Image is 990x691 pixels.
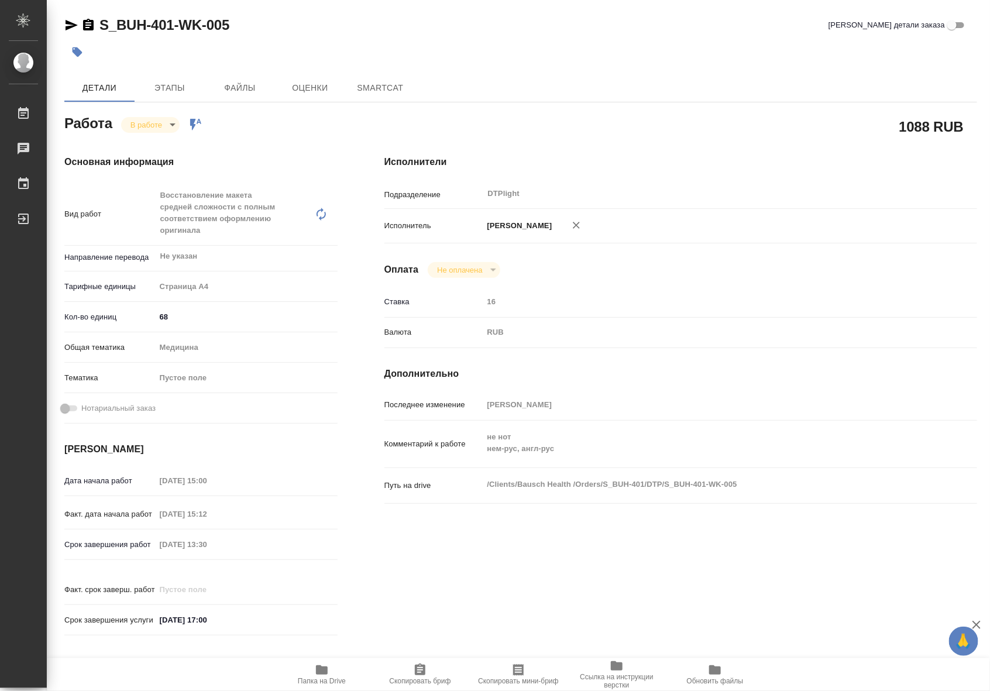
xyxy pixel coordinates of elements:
button: Не оплачена [434,265,486,275]
p: Общая тематика [64,342,156,353]
a: S_BUH-401-WK-005 [99,17,229,33]
button: Скопировать ссылку для ЯМессенджера [64,18,78,32]
h2: Работа [64,112,112,133]
h4: Дополнительно [384,367,977,381]
span: Папка на Drive [298,677,346,685]
button: Папка на Drive [273,658,371,691]
p: Вид работ [64,208,156,220]
p: Подразделение [384,189,483,201]
span: [PERSON_NAME] детали заказа [829,19,945,31]
p: Факт. срок заверш. работ [64,584,156,596]
span: SmartCat [352,81,408,95]
h2: 1088 RUB [899,116,964,136]
h4: Исполнители [384,155,977,169]
span: Детали [71,81,128,95]
p: Тематика [64,372,156,384]
input: Пустое поле [156,506,258,522]
button: Удалить исполнителя [563,212,589,238]
textarea: /Clients/Bausch Health /Orders/S_BUH-401/DTP/S_BUH-401-WK-005 [483,475,928,494]
span: Этапы [142,81,198,95]
button: Добавить тэг [64,39,90,65]
p: Кол-во единиц [64,311,156,323]
span: Нотариальный заказ [81,403,156,414]
input: ✎ Введи что-нибудь [156,611,258,628]
p: Срок завершения услуги [64,614,156,626]
h4: [PERSON_NAME] [64,442,338,456]
span: Оценки [282,81,338,95]
input: Пустое поле [483,293,928,310]
div: RUB [483,322,928,342]
h4: Оплата [384,263,419,277]
div: В работе [428,262,500,278]
p: Путь на drive [384,480,483,491]
button: Скопировать бриф [371,658,469,691]
input: Пустое поле [156,581,258,598]
span: Ссылка на инструкции верстки [575,673,659,689]
p: Исполнитель [384,220,483,232]
div: Медицина [156,338,338,357]
p: Тарифные единицы [64,281,156,293]
input: Пустое поле [483,396,928,413]
input: ✎ Введи что-нибудь [156,308,338,325]
button: Скопировать ссылку [81,18,95,32]
div: В работе [121,117,180,133]
p: Направление перевода [64,252,156,263]
span: Скопировать мини-бриф [478,677,558,685]
span: Обновить файлы [687,677,744,685]
button: Скопировать мини-бриф [469,658,568,691]
p: Валюта [384,326,483,338]
p: Факт. дата начала работ [64,508,156,520]
span: Скопировать бриф [389,677,451,685]
p: Дата начала работ [64,475,156,487]
span: Файлы [212,81,268,95]
p: [PERSON_NAME] [483,220,552,232]
textarea: не нот нем-рус, англ-рус [483,427,928,459]
input: Пустое поле [156,536,258,553]
input: Пустое поле [156,472,258,489]
button: В работе [127,120,166,130]
button: Обновить файлы [666,658,764,691]
h4: Основная информация [64,155,338,169]
button: 🙏 [949,627,978,656]
div: Пустое поле [160,372,324,384]
span: 🙏 [954,629,974,654]
p: Ставка [384,296,483,308]
button: Ссылка на инструкции верстки [568,658,666,691]
div: Пустое поле [156,368,338,388]
p: Последнее изменение [384,399,483,411]
div: Страница А4 [156,277,338,297]
p: Комментарий к работе [384,438,483,450]
p: Срок завершения работ [64,539,156,551]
